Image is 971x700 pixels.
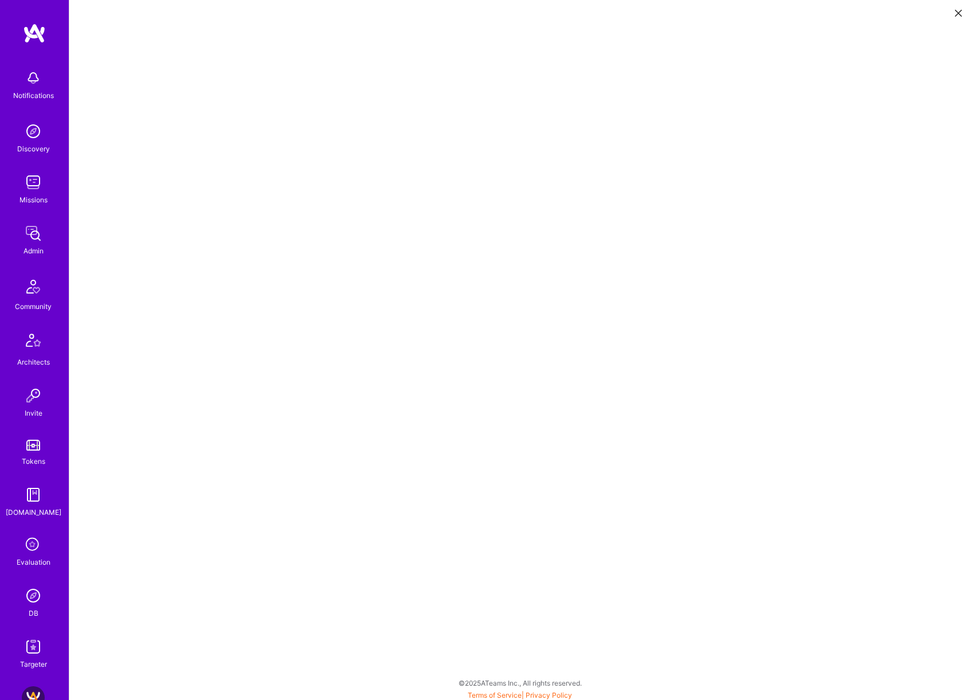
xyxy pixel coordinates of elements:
div: Architects [17,356,50,368]
img: Invite [22,384,45,407]
img: tokens [26,440,40,451]
img: Admin Search [22,584,45,607]
div: Evaluation [17,556,50,568]
div: Tokens [22,455,45,467]
i: icon Close [955,10,962,17]
img: teamwork [22,171,45,194]
img: Skill Targeter [22,635,45,658]
img: bell [22,67,45,89]
img: Community [19,273,47,300]
div: Admin [24,245,44,257]
i: icon SelectionTeam [22,534,44,556]
img: discovery [22,120,45,143]
img: admin teamwork [22,222,45,245]
div: DB [29,607,38,619]
div: Community [15,300,52,312]
div: Notifications [13,89,54,101]
div: Missions [19,194,48,206]
img: Architects [19,329,47,356]
img: guide book [22,483,45,506]
div: Invite [25,407,42,419]
div: [DOMAIN_NAME] [6,506,61,518]
img: logo [23,23,46,44]
div: Discovery [17,143,50,155]
div: Targeter [20,658,47,670]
